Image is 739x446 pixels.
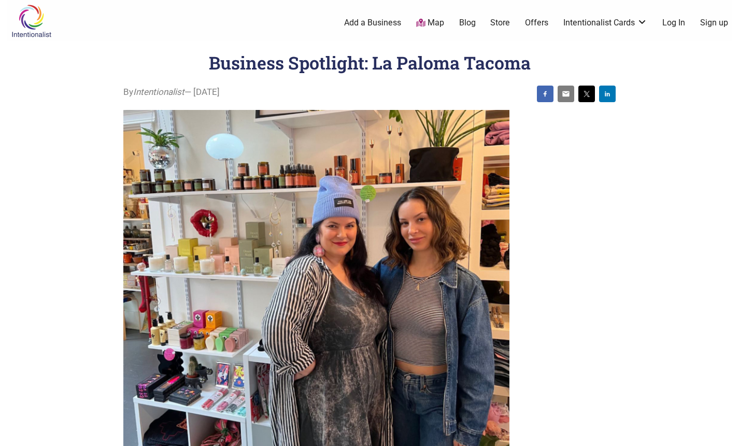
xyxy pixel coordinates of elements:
img: Intentionalist [7,4,56,38]
a: Sign up [700,17,728,29]
i: Intentionalist [133,87,184,97]
a: Log In [662,17,685,29]
img: email sharing button [562,90,570,98]
a: Blog [459,17,476,29]
img: twitter sharing button [582,90,591,98]
span: By — [DATE] [123,86,220,99]
a: Add a Business [344,17,401,29]
a: Map [416,17,444,29]
a: Store [490,17,510,29]
img: facebook sharing button [541,90,549,98]
a: Offers [525,17,548,29]
a: Intentionalist Cards [563,17,647,29]
h1: Business Spotlight: La Paloma Tacoma [209,51,531,74]
img: linkedin sharing button [603,90,612,98]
